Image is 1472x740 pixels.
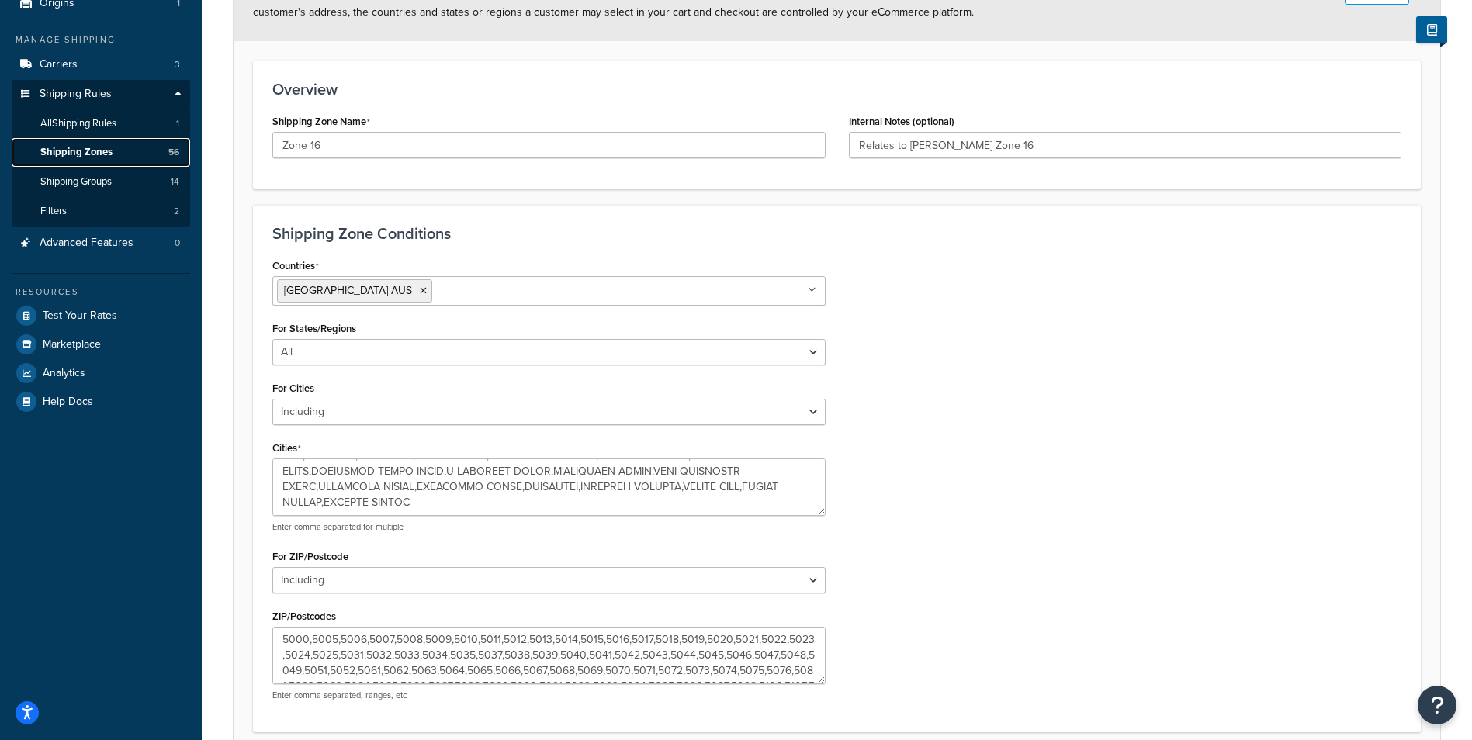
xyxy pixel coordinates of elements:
[174,205,179,218] span: 2
[272,458,826,516] textarea: LOREMIPS,DOLO SITA CONSEC,ADIPISC ELITSE,DOEI TEMPOR,INCIDIDUNT UTLAB,ETDOLO MAGN,ALIQUAE ADMINI,...
[43,338,101,351] span: Marketplace
[12,285,190,299] div: Resources
[175,237,180,250] span: 0
[272,382,314,394] label: For Cities
[12,197,190,226] li: Filters
[40,237,133,250] span: Advanced Features
[12,330,190,358] a: Marketplace
[12,50,190,79] li: Carriers
[12,80,190,109] a: Shipping Rules
[12,359,190,387] a: Analytics
[43,367,85,380] span: Analytics
[12,168,190,196] a: Shipping Groups14
[12,109,190,138] a: AllShipping Rules1
[12,168,190,196] li: Shipping Groups
[40,175,112,188] span: Shipping Groups
[40,58,78,71] span: Carriers
[272,116,370,128] label: Shipping Zone Name
[12,229,190,258] a: Advanced Features0
[1418,686,1456,724] button: Open Resource Center
[175,58,180,71] span: 3
[272,442,301,455] label: Cities
[12,197,190,226] a: Filters2
[272,690,826,701] p: Enter comma separated, ranges, etc
[272,551,348,562] label: For ZIP/Postcode
[43,309,117,323] span: Test Your Rates
[284,282,412,299] span: [GEOGRAPHIC_DATA] AUS
[40,146,113,159] span: Shipping Zones
[43,396,93,409] span: Help Docs
[12,80,190,227] li: Shipping Rules
[12,33,190,47] div: Manage Shipping
[171,175,179,188] span: 14
[12,138,190,167] a: Shipping Zones56
[12,229,190,258] li: Advanced Features
[272,521,826,533] p: Enter comma separated for multiple
[272,81,1401,98] h3: Overview
[40,88,112,101] span: Shipping Rules
[12,302,190,330] a: Test Your Rates
[272,323,356,334] label: For States/Regions
[40,117,116,130] span: All Shipping Rules
[12,50,190,79] a: Carriers3
[40,205,67,218] span: Filters
[272,260,319,272] label: Countries
[272,610,336,622] label: ZIP/Postcodes
[272,225,1401,242] h3: Shipping Zone Conditions
[272,627,826,684] textarea: 5000,5005,5006,5007,5008,5009,5010,5011,5012,5013,5014,5015,5016,5017,5018,5019,5020,5021,5022,50...
[176,117,179,130] span: 1
[849,116,954,127] label: Internal Notes (optional)
[12,138,190,167] li: Shipping Zones
[168,146,179,159] span: 56
[12,388,190,416] a: Help Docs
[1416,16,1447,43] button: Show Help Docs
